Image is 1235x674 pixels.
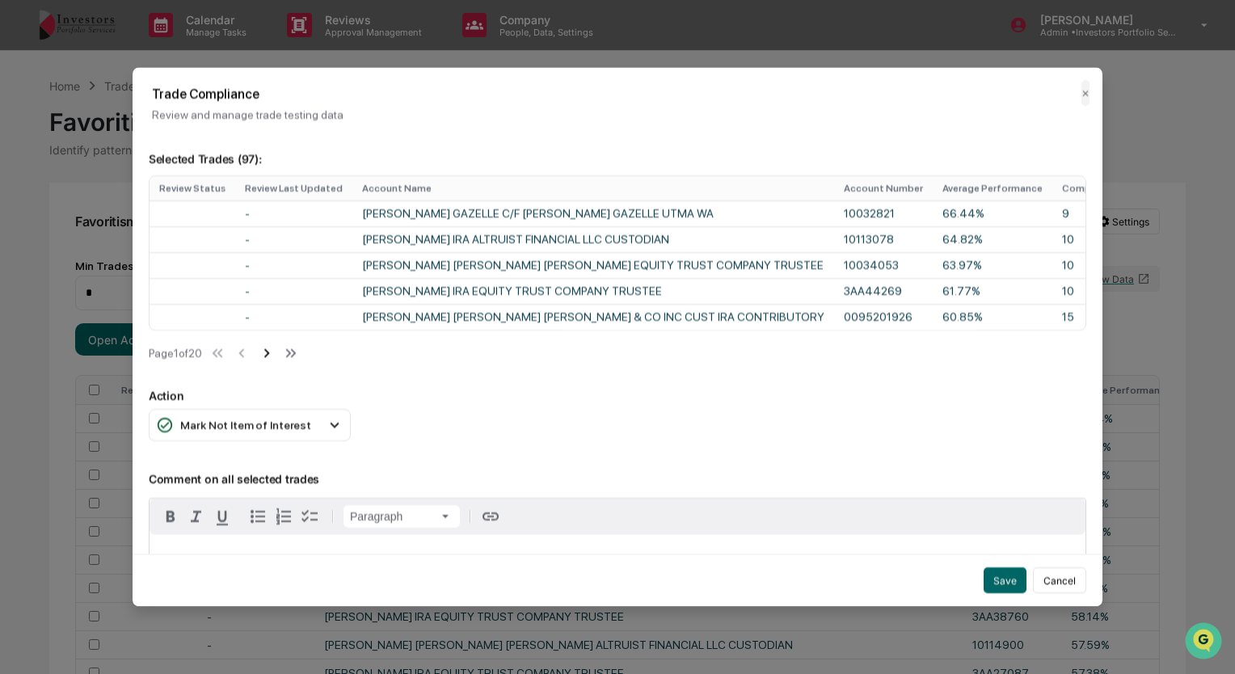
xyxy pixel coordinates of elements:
[16,34,294,60] p: How can we help?
[1052,176,1165,200] th: Competitive Trades
[156,416,311,434] div: Mark Not Item of Interest
[834,304,933,330] td: 0095201926
[834,176,933,200] th: Account Number
[933,252,1052,278] td: 63.97%
[149,453,1086,487] p: Comment on all selected trades
[235,226,352,252] td: -
[161,274,196,286] span: Pylon
[235,252,352,278] td: -
[235,304,352,330] td: -
[55,124,265,140] div: Start new chat
[1052,226,1165,252] td: 10
[344,506,460,529] button: Block type
[150,176,235,200] th: Review Status
[984,568,1026,594] button: Save
[834,226,933,252] td: 10113078
[111,197,207,226] a: 🗄️Attestations
[275,128,294,148] button: Start new chat
[1033,568,1086,594] button: Cancel
[149,347,202,360] div: Page 1 of 20
[352,252,834,278] td: [PERSON_NAME] [PERSON_NAME] [PERSON_NAME] EQUITY TRUST COMPANY TRUSTEE
[933,200,1052,226] td: 66.44%
[152,108,1083,121] p: Review and manage trade testing data
[352,226,834,252] td: [PERSON_NAME] IRA ALTRUIST FINANCIAL LLC CUSTODIAN
[32,204,104,220] span: Preclearance
[16,124,45,153] img: 1746055101610-c473b297-6a78-478c-a979-82029cc54cd1
[149,389,1086,402] p: Action
[834,252,933,278] td: 10034053
[235,278,352,304] td: -
[209,504,235,530] button: Underline
[117,205,130,218] div: 🗄️
[32,234,102,251] span: Data Lookup
[235,200,352,226] td: -
[16,236,29,249] div: 🔎
[1052,200,1165,226] td: 9
[507,514,520,520] button: Attach files
[16,205,29,218] div: 🖐️
[352,200,834,226] td: [PERSON_NAME] GAZELLE C/F [PERSON_NAME] GAZELLE UTMA WA
[10,197,111,226] a: 🖐️Preclearance
[933,278,1052,304] td: 61.77%
[933,304,1052,330] td: 60.85%
[149,133,1086,166] p: Selected Trades ( 97 ):
[133,204,200,220] span: Attestations
[158,504,183,530] button: Bold
[834,200,933,226] td: 10032821
[1081,80,1090,106] button: ✕
[1052,304,1165,330] td: 15
[55,140,204,153] div: We're available if you need us!
[352,304,834,330] td: [PERSON_NAME] [PERSON_NAME] [PERSON_NAME] & CO INC CUST IRA CONTRIBUTORY
[1052,278,1165,304] td: 10
[10,228,108,257] a: 🔎Data Lookup
[235,176,352,200] th: Review Last Updated
[352,176,834,200] th: Account Name
[1052,252,1165,278] td: 10
[152,86,1083,102] h2: Trade Compliance
[1183,621,1227,664] iframe: Open customer support
[933,226,1052,252] td: 64.82%
[834,278,933,304] td: 3AA44269
[183,504,209,530] button: Italic
[933,176,1052,200] th: Average Performance
[114,273,196,286] a: Powered byPylon
[352,278,834,304] td: [PERSON_NAME] IRA EQUITY TRUST COMPANY TRUSTEE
